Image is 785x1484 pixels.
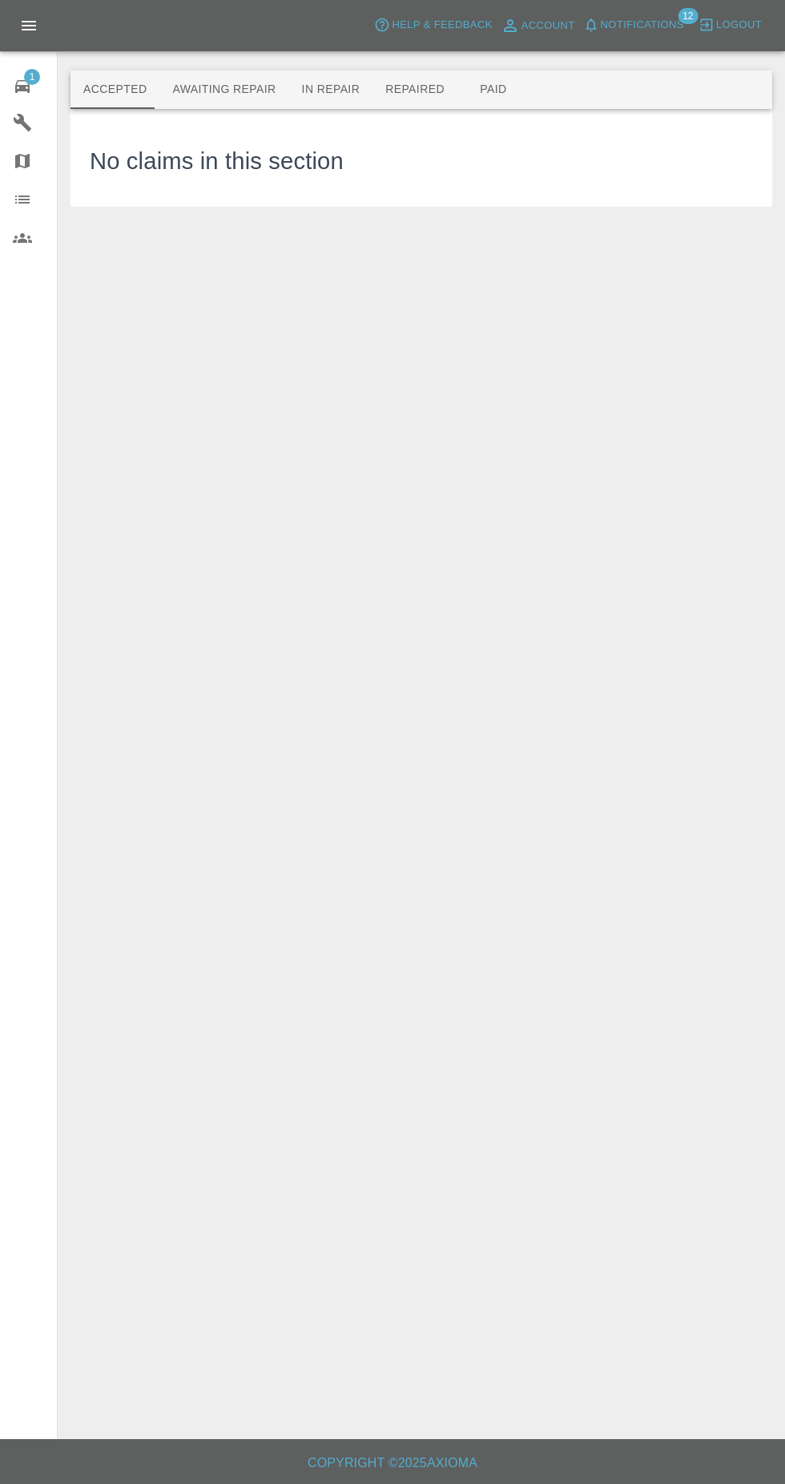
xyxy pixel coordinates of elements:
[24,69,40,85] span: 1
[457,71,529,109] button: Paid
[13,1452,772,1474] h6: Copyright © 2025 Axioma
[372,71,457,109] button: Repaired
[716,16,762,34] span: Logout
[579,13,688,38] button: Notifications
[70,71,159,109] button: Accepted
[521,17,575,35] span: Account
[392,16,492,34] span: Help & Feedback
[601,16,684,34] span: Notifications
[694,13,766,38] button: Logout
[497,13,579,38] a: Account
[159,71,288,109] button: Awaiting Repair
[90,144,344,179] h3: No claims in this section
[370,13,496,38] button: Help & Feedback
[10,6,48,45] button: Open drawer
[678,8,698,24] span: 12
[289,71,373,109] button: In Repair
